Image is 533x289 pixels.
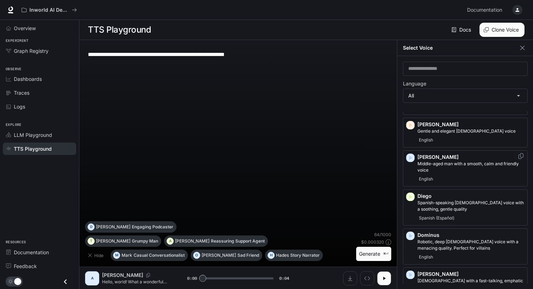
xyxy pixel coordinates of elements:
[374,232,391,238] p: 64 / 1000
[279,275,289,282] span: 0:04
[164,235,268,247] button: A[PERSON_NAME]Reassuring Support Agent
[343,271,357,285] button: Download audio
[14,89,29,96] span: Traces
[132,225,173,229] p: Engaging Podcaster
[85,221,176,233] button: D[PERSON_NAME]Engaging Podcaster
[85,250,108,261] button: Hide
[3,87,76,99] a: Traces
[175,239,209,243] p: [PERSON_NAME]
[132,239,158,243] p: Grumpy Man
[167,235,173,247] div: A
[290,253,320,257] p: Story Narrator
[417,154,524,161] p: [PERSON_NAME]
[86,273,98,284] div: A
[102,272,143,279] p: [PERSON_NAME]
[276,253,289,257] p: Hades
[360,271,374,285] button: Inspect
[417,175,434,183] span: English
[356,247,391,261] button: Generate⌘⏎
[191,250,262,261] button: O[PERSON_NAME]Sad Friend
[14,75,42,83] span: Dashboards
[417,239,524,251] p: Robotic, deep male voice with a menacing quality. Perfect for villains
[29,7,69,13] p: Inworld AI Demos
[417,253,434,261] span: English
[268,250,274,261] div: H
[417,232,524,239] p: Dominus
[361,239,384,245] p: $ 0.000320
[143,273,153,277] button: Copy Voice ID
[14,262,37,270] span: Feedback
[88,221,94,233] div: D
[96,239,130,243] p: [PERSON_NAME]
[417,200,524,212] p: Spanish-speaking male voice with a soothing, gentle quality
[14,47,49,55] span: Graph Registry
[237,253,259,257] p: Sad Friend
[113,250,120,261] div: M
[193,250,200,261] div: O
[14,131,52,139] span: LLM Playground
[417,161,524,173] p: Middle-aged man with a smooth, calm and friendly voice
[3,22,76,34] a: Overview
[3,129,76,141] a: LLM Playground
[14,249,49,256] span: Documentation
[3,73,76,85] a: Dashboards
[417,271,524,278] p: [PERSON_NAME]
[417,214,456,222] span: Spanish (Español)
[3,45,76,57] a: Graph Registry
[464,3,507,17] a: Documentation
[18,3,80,17] button: All workspaces
[403,89,527,102] div: All
[85,235,161,247] button: T[PERSON_NAME]Grumpy Man
[479,23,524,37] button: Clone Voice
[14,24,36,32] span: Overview
[3,143,76,155] a: TTS Playground
[3,246,76,259] a: Documentation
[122,253,132,257] p: Mark
[202,253,236,257] p: [PERSON_NAME]
[517,153,524,159] button: Copy Voice ID
[417,121,524,128] p: [PERSON_NAME]
[417,128,524,134] p: Gentle and elegant female voice
[450,23,474,37] a: Docs
[3,260,76,272] a: Feedback
[111,250,188,261] button: MMarkCasual Conversationalist
[88,235,94,247] div: T
[187,275,197,282] span: 0:00
[14,145,52,152] span: TTS Playground
[96,225,130,229] p: [PERSON_NAME]
[102,279,170,285] p: Hello, world! What a wonderful day to be a text-to-speech model!
[467,6,502,15] span: Documentation
[211,239,265,243] p: Reassuring Support Agent
[265,250,323,261] button: HHadesStory Narrator
[88,23,151,37] h1: TTS Playground
[417,193,524,200] p: Diego
[57,274,73,289] button: Close drawer
[14,103,25,110] span: Logs
[417,136,434,144] span: English
[134,253,185,257] p: Casual Conversationalist
[14,277,21,285] span: Dark mode toggle
[3,100,76,113] a: Logs
[383,252,388,256] p: ⌘⏎
[403,81,426,86] p: Language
